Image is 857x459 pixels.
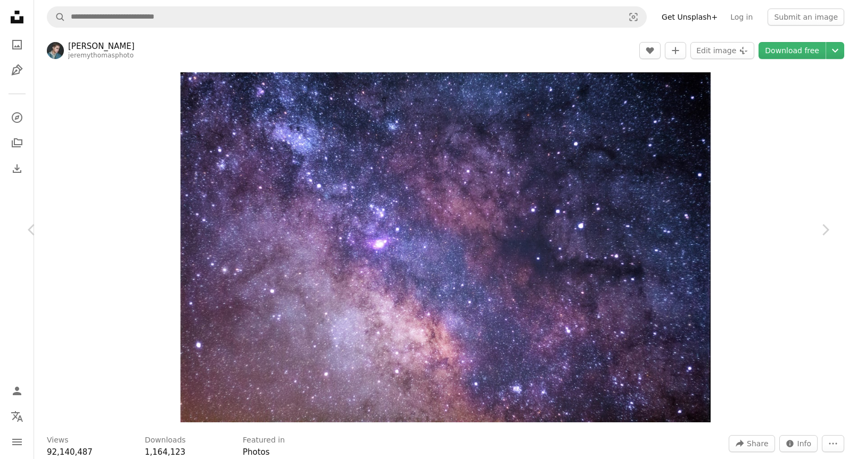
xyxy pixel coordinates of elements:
a: Download free [759,42,826,59]
button: Language [6,406,28,427]
a: [PERSON_NAME] [68,41,135,52]
button: Search Unsplash [47,7,65,27]
a: Log in / Sign up [6,380,28,402]
button: Choose download size [826,42,844,59]
a: Log in [724,9,759,26]
a: Get Unsplash+ [655,9,724,26]
a: Next [793,179,857,281]
img: The stars and galaxy as seen from Rocky Mountain National Park. [180,72,711,422]
h3: Downloads [145,435,186,446]
span: Share [747,436,768,452]
span: Info [797,436,812,452]
a: Photos [6,34,28,55]
h3: Views [47,435,69,446]
button: Submit an image [768,9,844,26]
button: Zoom in on this image [180,72,711,422]
button: Stats about this image [779,435,818,452]
a: Photos [243,447,270,457]
img: Go to Jeremy Thomas's profile [47,42,64,59]
span: 1,164,123 [145,447,185,457]
button: Menu [6,431,28,453]
button: Like [639,42,661,59]
button: Share this image [729,435,774,452]
button: Add to Collection [665,42,686,59]
a: Explore [6,107,28,128]
button: Visual search [621,7,646,27]
a: jeremythomasphoto [68,52,134,59]
h3: Featured in [243,435,285,446]
span: 92,140,487 [47,447,93,457]
a: Collections [6,132,28,154]
button: More Actions [822,435,844,452]
button: Edit image [690,42,754,59]
a: Download History [6,158,28,179]
a: Illustrations [6,60,28,81]
form: Find visuals sitewide [47,6,647,28]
